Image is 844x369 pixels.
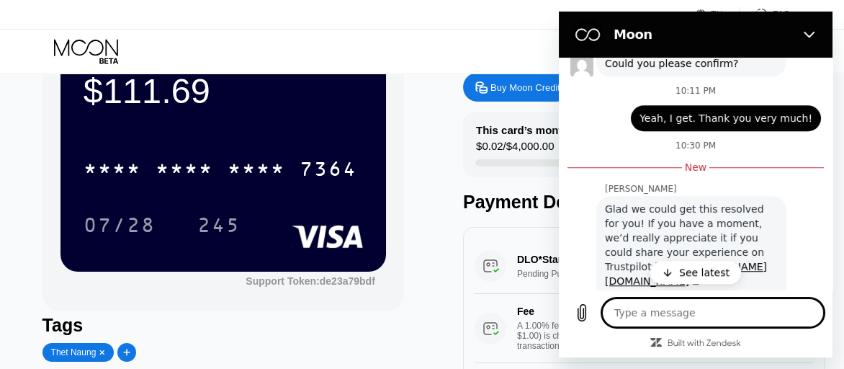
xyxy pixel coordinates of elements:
[490,81,560,94] div: Buy Moon Credit
[559,12,832,357] iframe: Messaging window
[696,7,740,22] div: EN
[517,321,625,351] div: A 1.00% fee (minimum of $1.00) is charged on all transactions
[463,192,825,213] div: Payment Details
[42,315,404,336] div: Tags
[773,9,790,19] div: FAQ
[517,306,618,317] div: Fee
[463,73,571,102] div: Buy Moon Credit
[246,275,374,287] div: Support Token:de23a79bdf
[476,140,554,159] div: $0.02 / $4,000.00
[246,275,374,287] div: Support Token: de23a79bdf
[73,207,166,243] div: 07/28
[84,71,363,111] div: $111.69
[711,9,723,19] div: EN
[300,159,357,182] div: 7364
[187,207,251,243] div: 245
[476,124,603,136] div: This card’s monthly limit
[475,294,813,363] div: FeeA 1.00% fee (minimum of $1.00) is charged on all transactions$1.00[DATE] 10:29 PM
[197,215,241,239] div: 245
[84,215,156,239] div: 07/28
[51,347,96,357] div: Thet Naung
[740,7,790,22] div: FAQ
